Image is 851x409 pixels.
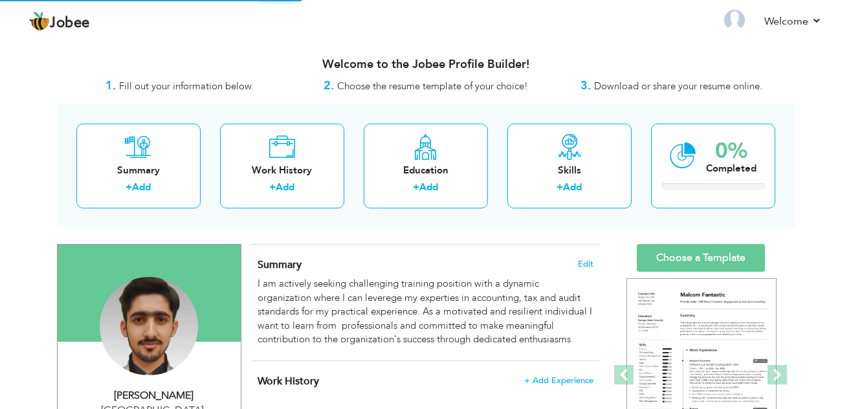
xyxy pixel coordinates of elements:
[524,376,593,385] span: + Add Experience
[419,181,438,193] a: Add
[413,181,419,194] label: +
[67,388,241,403] div: [PERSON_NAME]
[258,258,593,271] h4: Adding a summary is a quick and easy way to highlight your experience and interests.
[100,277,198,375] img: Hamza Niaz
[324,78,334,94] strong: 2.
[276,181,294,193] a: Add
[269,181,276,194] label: +
[706,162,757,175] div: Completed
[29,11,90,32] a: Jobee
[258,258,302,272] span: Summary
[637,244,765,272] a: Choose a Template
[57,58,795,71] h3: Welcome to the Jobee Profile Builder!
[594,80,762,93] span: Download or share your resume online.
[518,164,621,177] div: Skills
[132,181,151,193] a: Add
[258,375,593,388] h4: This helps to show the companies you have worked for.
[87,164,190,177] div: Summary
[29,11,50,32] img: jobee.io
[764,14,822,29] a: Welcome
[105,78,116,94] strong: 1.
[374,164,478,177] div: Education
[50,16,90,30] span: Jobee
[557,181,563,194] label: +
[337,80,528,93] span: Choose the resume template of your choice!
[258,374,319,388] span: Work History
[119,80,254,93] span: Fill out your information below.
[706,140,757,162] div: 0%
[563,181,582,193] a: Add
[258,277,593,346] div: I am actively seeking challenging training position with a dynamic organization where I can lever...
[578,260,593,269] span: Edit
[230,164,334,177] div: Work History
[580,78,591,94] strong: 3.
[126,181,132,194] label: +
[724,10,745,30] img: Profile Img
